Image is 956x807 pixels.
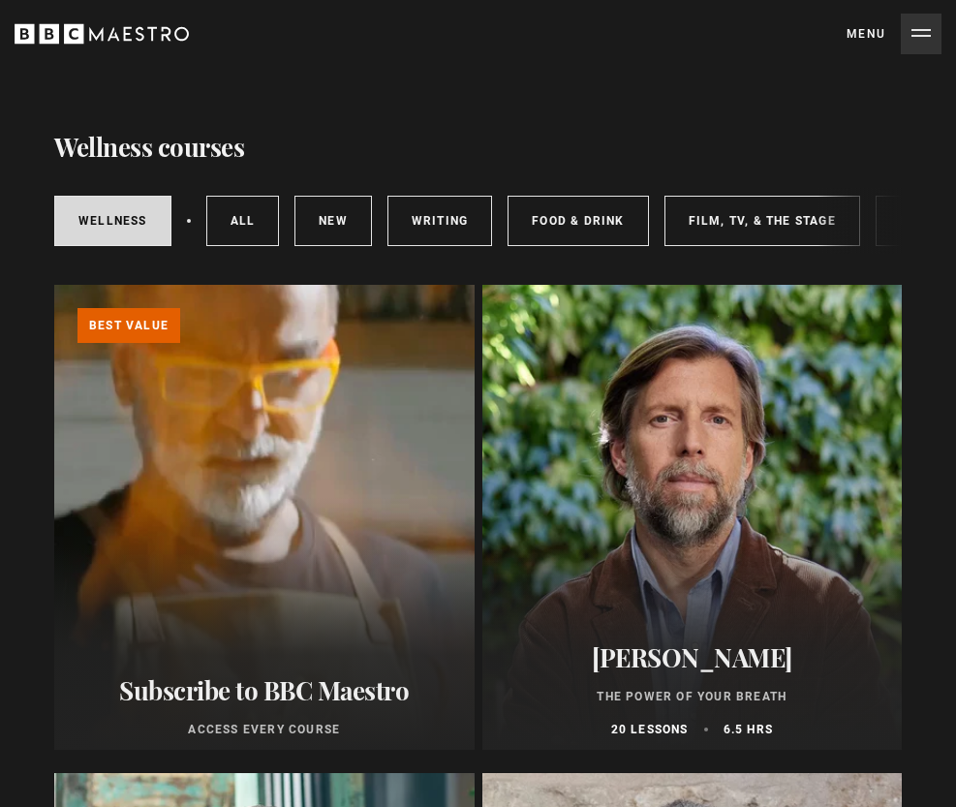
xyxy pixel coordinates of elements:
a: [PERSON_NAME] The Power of Your Breath 20 lessons 6.5 hrs [482,285,903,750]
svg: BBC Maestro [15,19,189,48]
a: Wellness [54,196,171,246]
h2: [PERSON_NAME] [494,642,891,672]
a: All [206,196,280,246]
a: Food & Drink [508,196,648,246]
button: Toggle navigation [847,14,941,54]
a: Film, TV, & The Stage [664,196,860,246]
p: 20 lessons [611,721,689,738]
p: 6.5 hrs [724,721,773,738]
p: The Power of Your Breath [494,688,891,705]
h1: Wellness courses [54,130,244,165]
a: New [294,196,372,246]
p: Best value [77,308,180,343]
a: Writing [387,196,492,246]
